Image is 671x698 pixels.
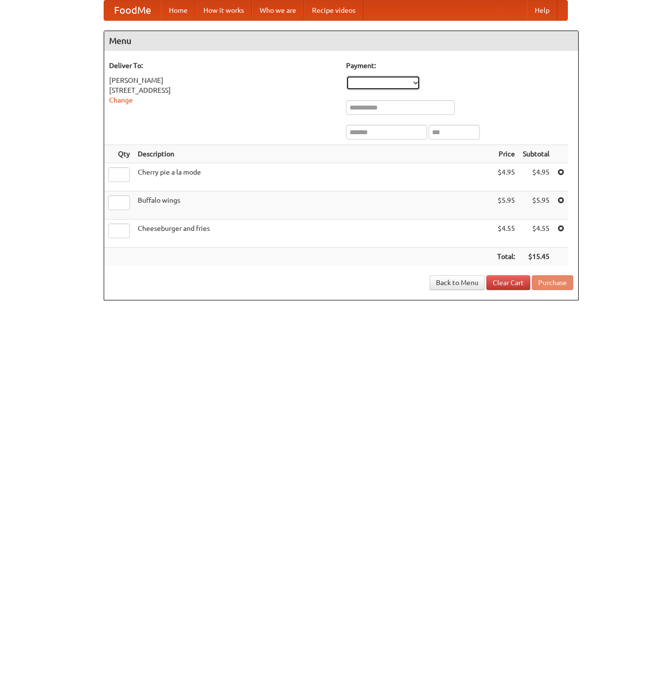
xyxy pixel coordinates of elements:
[196,0,252,20] a: How it works
[134,220,493,248] td: Cheeseburger and fries
[493,191,519,220] td: $5.95
[304,0,363,20] a: Recipe videos
[252,0,304,20] a: Who we are
[519,220,553,248] td: $4.55
[109,85,336,95] div: [STREET_ADDRESS]
[493,248,519,266] th: Total:
[519,145,553,163] th: Subtotal
[430,275,485,290] a: Back to Menu
[104,31,578,51] h4: Menu
[493,145,519,163] th: Price
[161,0,196,20] a: Home
[134,163,493,191] td: Cherry pie a la mode
[109,96,133,104] a: Change
[104,0,161,20] a: FoodMe
[527,0,557,20] a: Help
[519,248,553,266] th: $15.45
[104,145,134,163] th: Qty
[493,220,519,248] td: $4.55
[109,75,336,85] div: [PERSON_NAME]
[519,163,553,191] td: $4.95
[493,163,519,191] td: $4.95
[109,61,336,71] h5: Deliver To:
[486,275,530,290] a: Clear Cart
[134,145,493,163] th: Description
[519,191,553,220] td: $5.95
[532,275,573,290] button: Purchase
[346,61,573,71] h5: Payment:
[134,191,493,220] td: Buffalo wings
